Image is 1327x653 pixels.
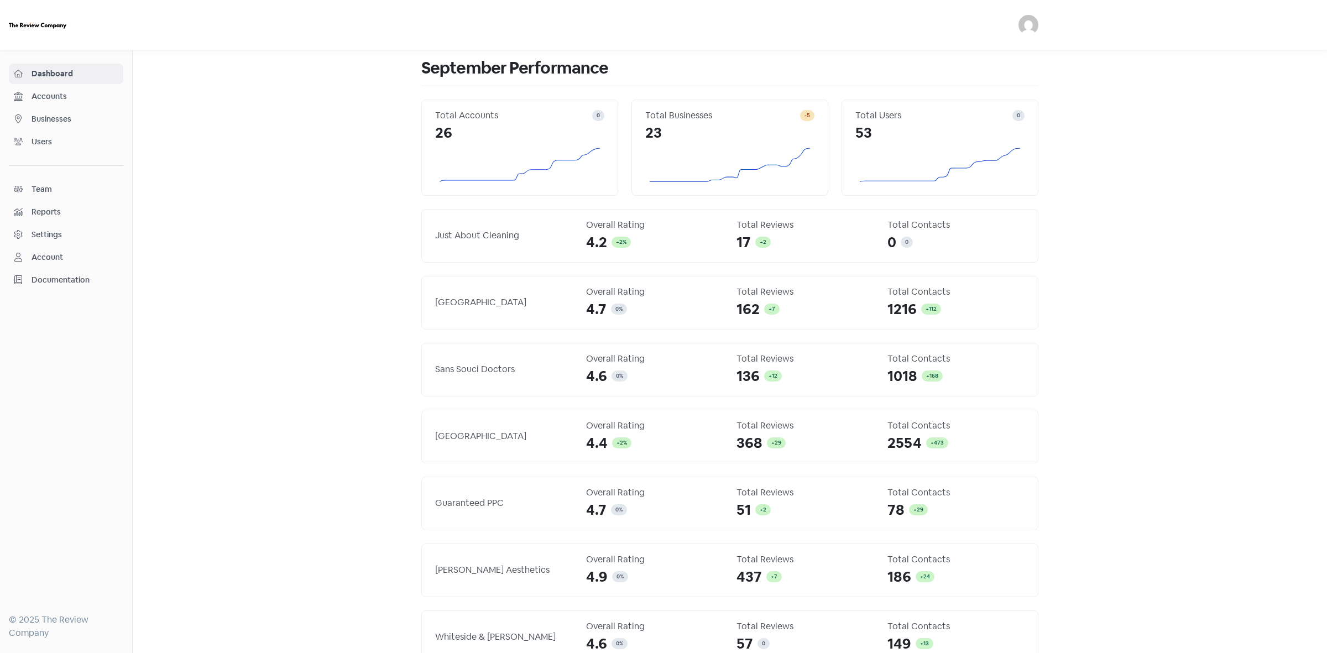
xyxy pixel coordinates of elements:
span: % [623,439,627,446]
div: 26 [435,122,604,144]
span: 368 [736,432,762,454]
div: Total Users [855,109,1012,122]
div: Total Reviews [736,352,874,365]
div: Total Contacts [887,285,1025,299]
span: +473 [931,439,944,446]
div: Account [32,252,63,263]
div: Total Contacts [887,352,1025,365]
span: 0 [617,573,620,580]
span: Businesses [32,113,118,125]
div: Overall Rating [586,218,724,232]
span: 437 [736,566,762,588]
div: © 2025 The Review Company [9,613,123,640]
div: Total Reviews [736,218,874,232]
span: % [619,640,623,647]
span: 17 [736,232,751,253]
div: Total Accounts [435,109,592,122]
a: Account [9,247,123,268]
div: Whiteside & [PERSON_NAME] [435,630,573,644]
span: % [619,372,623,379]
span: 4.2 [586,232,607,253]
div: Total Reviews [736,285,874,299]
span: 4.7 [586,499,607,521]
span: +2 [616,238,623,245]
span: % [623,238,626,245]
span: +24 [920,573,930,580]
span: % [620,573,624,580]
span: 0 [887,232,896,253]
span: % [619,506,623,513]
div: Overall Rating [586,620,724,633]
span: +12 [769,372,777,379]
div: Total Contacts [887,419,1025,432]
div: Total Reviews [736,419,874,432]
span: 2554 [887,432,922,454]
span: 4.9 [586,566,608,588]
div: Just About Cleaning [435,229,573,242]
span: 162 [736,299,760,320]
div: Total Reviews [736,486,874,499]
div: 53 [855,122,1025,144]
div: [PERSON_NAME] Aesthetics [435,563,573,577]
div: Total Contacts [887,218,1025,232]
span: +112 [926,305,937,312]
img: User [1018,15,1038,35]
a: Reports [9,202,123,222]
span: 51 [736,499,751,521]
div: Overall Rating [586,553,724,566]
span: 0 [905,238,908,245]
span: +2 [617,439,623,446]
a: Businesses [9,109,123,129]
span: 0 [616,372,619,379]
div: Guaranteed PPC [435,497,573,510]
div: Overall Rating [586,486,724,499]
span: +2 [760,238,766,245]
span: -5 [804,112,810,119]
span: % [619,305,623,312]
span: 136 [736,365,760,387]
span: 0 [762,640,765,647]
div: Total Businesses [645,109,800,122]
span: Dashboard [32,68,118,80]
span: Team [32,184,118,195]
a: Settings [9,224,123,245]
span: Documentation [32,274,118,286]
a: Users [9,132,123,152]
span: 4.7 [586,299,607,320]
a: Dashboard [9,64,123,84]
div: Sans Souci Doctors [435,363,573,376]
span: +7 [771,573,777,580]
span: +7 [769,305,775,312]
span: Accounts [32,91,118,102]
div: Total Reviews [736,620,874,633]
span: +29 [771,439,781,446]
a: Accounts [9,86,123,107]
span: 1216 [887,299,917,320]
div: [GEOGRAPHIC_DATA] [435,430,573,443]
span: 78 [887,499,905,521]
span: 1018 [887,365,917,387]
div: Total Contacts [887,620,1025,633]
a: Team [9,179,123,200]
div: Overall Rating [586,285,724,299]
h1: September Performance [421,50,1038,86]
div: Total Reviews [736,553,874,566]
span: 0 [597,112,600,119]
span: 4.4 [586,432,608,454]
div: Overall Rating [586,419,724,432]
span: +13 [920,640,929,647]
span: 0 [616,640,619,647]
span: 186 [887,566,911,588]
span: +29 [913,506,923,513]
div: Total Contacts [887,553,1025,566]
div: Overall Rating [586,352,724,365]
div: Settings [32,229,62,241]
span: +168 [926,372,938,379]
div: 23 [645,122,814,144]
span: 4.6 [586,365,607,387]
span: 0 [1017,112,1020,119]
span: 0 [615,305,619,312]
span: +2 [760,506,766,513]
div: [GEOGRAPHIC_DATA] [435,296,573,309]
span: Reports [32,206,118,218]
